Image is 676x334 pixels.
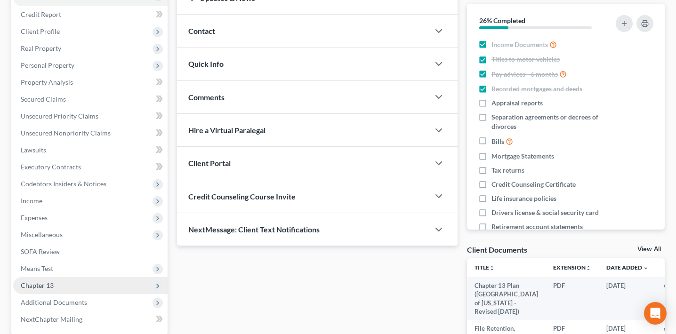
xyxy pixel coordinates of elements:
[553,264,591,271] a: Extensionunfold_more
[13,6,168,23] a: Credit Report
[21,129,111,137] span: Unsecured Nonpriority Claims
[489,265,495,271] i: unfold_more
[475,264,495,271] a: Titleunfold_more
[21,78,73,86] span: Property Analysis
[467,277,546,320] td: Chapter 13 Plan ([GEOGRAPHIC_DATA] of [US_STATE] - Revised [DATE])
[491,208,599,217] span: Drivers license & social security card
[13,159,168,175] a: Executory Contracts
[643,265,649,271] i: expand_more
[479,16,525,24] strong: 26% Completed
[13,142,168,159] a: Lawsuits
[13,243,168,260] a: SOFA Review
[491,151,554,161] span: Mortgage Statements
[599,277,656,320] td: [DATE]
[606,264,649,271] a: Date Added expand_more
[644,302,667,325] div: Open Intercom Messenger
[21,315,82,323] span: NextChapter Mailing
[491,112,607,131] span: Separation agreements or decrees of divorces
[188,225,320,234] span: NextMessage: Client Text Notifications
[21,146,46,154] span: Lawsuits
[491,137,504,146] span: Bills
[13,311,168,328] a: NextChapter Mailing
[13,125,168,142] a: Unsecured Nonpriority Claims
[21,197,42,205] span: Income
[21,247,60,255] span: SOFA Review
[491,40,548,49] span: Income Documents
[491,98,543,108] span: Appraisal reports
[21,44,61,52] span: Real Property
[491,84,582,94] span: Recorded mortgages and deeds
[21,264,53,272] span: Means Test
[188,26,215,35] span: Contact
[21,214,48,222] span: Expenses
[491,222,583,231] span: Retirement account statements
[546,277,599,320] td: PDF
[467,245,527,254] div: Client Documents
[188,159,231,167] span: Client Portal
[491,194,556,203] span: Life insurance policies
[21,298,87,306] span: Additional Documents
[21,61,74,69] span: Personal Property
[21,10,61,18] span: Credit Report
[13,91,168,108] a: Secured Claims
[21,231,63,239] span: Miscellaneous
[491,180,576,189] span: Credit Counseling Certificate
[13,74,168,91] a: Property Analysis
[13,108,168,125] a: Unsecured Priority Claims
[21,112,98,120] span: Unsecured Priority Claims
[21,180,106,188] span: Codebtors Insiders & Notices
[21,281,54,289] span: Chapter 13
[188,93,225,102] span: Comments
[188,126,266,135] span: Hire a Virtual Paralegal
[637,246,661,253] a: View All
[491,166,524,175] span: Tax returns
[586,265,591,271] i: unfold_more
[491,70,558,79] span: Pay advices - 6 months
[21,27,60,35] span: Client Profile
[188,192,296,201] span: Credit Counseling Course Invite
[491,55,560,64] span: Titles to motor vehicles
[188,59,224,68] span: Quick Info
[21,163,81,171] span: Executory Contracts
[21,95,66,103] span: Secured Claims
